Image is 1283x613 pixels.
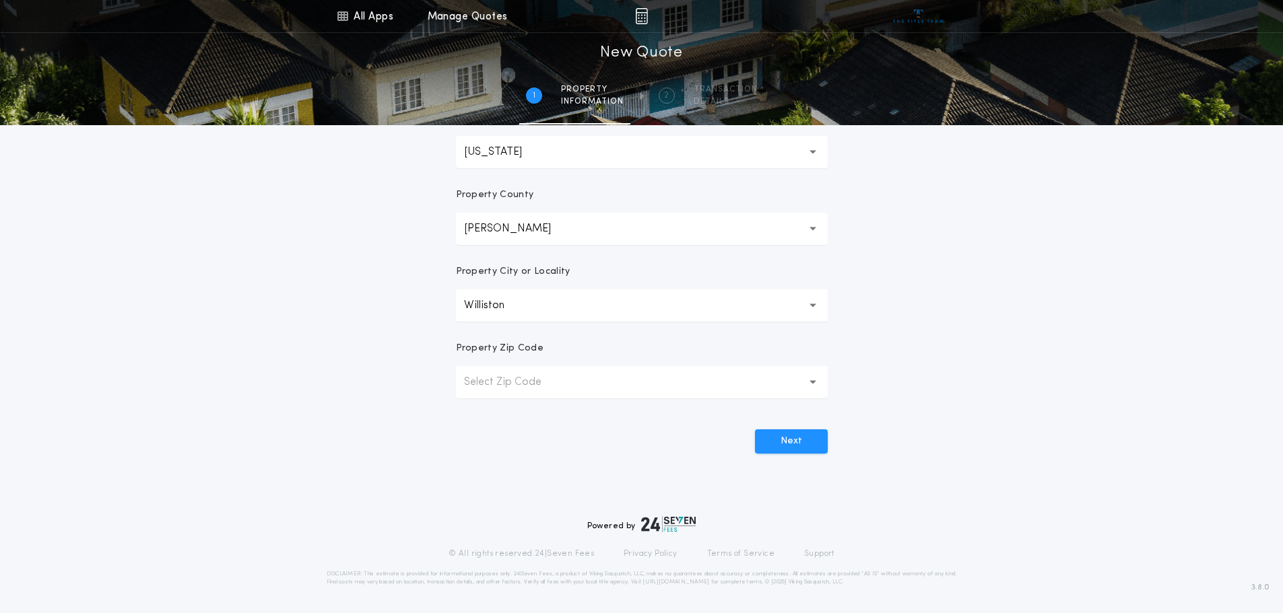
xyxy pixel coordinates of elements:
[456,213,828,245] button: [PERSON_NAME]
[1251,581,1270,593] span: 3.8.0
[643,579,709,585] a: [URL][DOMAIN_NAME]
[624,548,678,559] a: Privacy Policy
[755,429,828,454] button: Next
[456,188,534,202] p: Property County
[893,9,944,23] img: vs-icon
[694,84,758,95] span: Transaction
[456,265,570,279] p: Property City or Locality
[456,342,544,355] p: Property Zip Code
[464,297,526,314] p: Williston
[449,548,594,559] p: © All rights reserved. 24|Seven Fees
[456,136,828,168] button: [US_STATE]
[641,516,696,532] img: logo
[327,570,957,586] p: DISCLAIMER: This estimate is provided for informational purposes only. 24|Seven Fees, a product o...
[561,84,624,95] span: Property
[533,90,535,101] h2: 1
[664,90,669,101] h2: 2
[464,374,563,390] p: Select Zip Code
[561,96,624,107] span: information
[707,548,775,559] a: Terms of Service
[635,8,648,24] img: img
[694,96,758,107] span: details
[804,548,834,559] a: Support
[600,42,682,64] h1: New Quote
[456,366,828,398] button: Select Zip Code
[464,221,572,237] p: [PERSON_NAME]
[587,516,696,532] div: Powered by
[456,289,828,322] button: Williston
[464,144,544,160] p: [US_STATE]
